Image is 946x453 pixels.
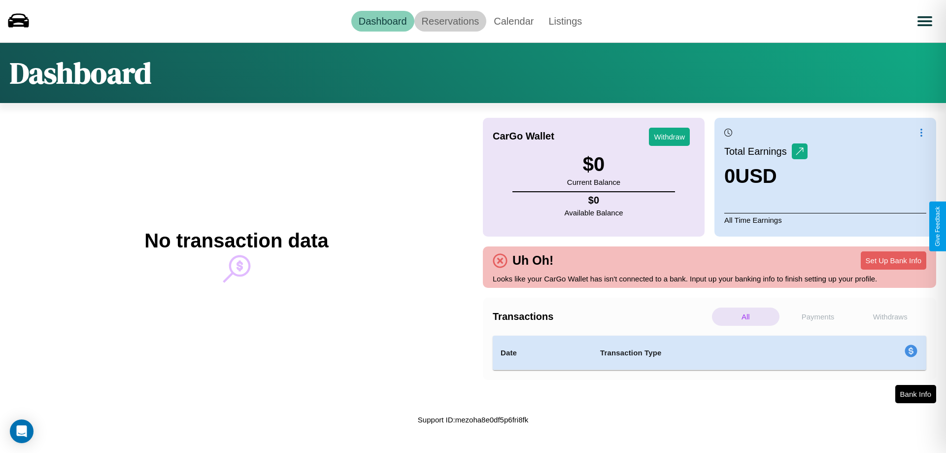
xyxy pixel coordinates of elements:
a: Calendar [486,11,541,32]
div: Give Feedback [934,207,941,246]
p: Support ID: mezoha8e0df5p6fri8fk [418,413,528,426]
h4: Transaction Type [600,347,824,359]
h4: CarGo Wallet [493,131,554,142]
h4: $ 0 [565,195,623,206]
a: Reservations [414,11,487,32]
h3: 0 USD [724,165,808,187]
h4: Transactions [493,311,709,322]
h4: Uh Oh! [507,253,558,268]
h1: Dashboard [10,53,151,93]
p: All [712,308,779,326]
button: Withdraw [649,128,690,146]
a: Listings [541,11,589,32]
h3: $ 0 [567,153,620,175]
p: All Time Earnings [724,213,926,227]
p: Withdraws [856,308,924,326]
p: Current Balance [567,175,620,189]
button: Set Up Bank Info [861,251,926,270]
button: Open menu [911,7,939,35]
div: Open Intercom Messenger [10,419,34,443]
p: Payments [784,308,852,326]
p: Total Earnings [724,142,792,160]
button: Bank Info [895,385,936,403]
a: Dashboard [351,11,414,32]
p: Looks like your CarGo Wallet has isn't connected to a bank. Input up your banking info to finish ... [493,272,926,285]
h2: No transaction data [144,230,328,252]
p: Available Balance [565,206,623,219]
h4: Date [501,347,584,359]
table: simple table [493,336,926,370]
